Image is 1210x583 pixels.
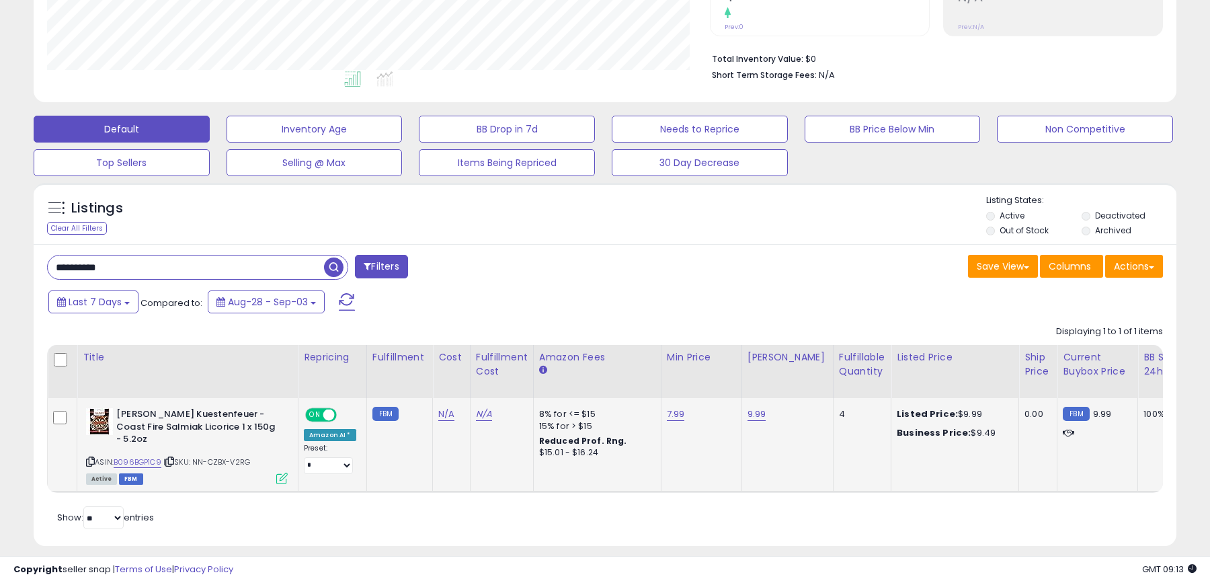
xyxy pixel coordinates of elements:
[307,410,323,421] span: ON
[897,427,1008,439] div: $9.49
[304,444,356,474] div: Preset:
[13,563,233,576] div: seller snap | |
[748,407,766,421] a: 9.99
[612,149,788,176] button: 30 Day Decrease
[115,563,172,576] a: Terms of Use
[476,350,528,379] div: Fulfillment Cost
[372,350,427,364] div: Fulfillment
[372,407,399,421] small: FBM
[612,116,788,143] button: Needs to Reprice
[819,69,835,81] span: N/A
[539,420,651,432] div: 15% for > $15
[69,295,122,309] span: Last 7 Days
[539,350,655,364] div: Amazon Fees
[335,410,356,421] span: OFF
[13,563,63,576] strong: Copyright
[119,473,143,485] span: FBM
[1095,210,1145,221] label: Deactivated
[419,149,595,176] button: Items Being Repriced
[47,222,107,235] div: Clear All Filters
[34,116,210,143] button: Default
[1000,210,1024,221] label: Active
[997,116,1173,143] button: Non Competitive
[539,435,627,446] b: Reduced Prof. Rng.
[1024,408,1047,420] div: 0.00
[897,426,971,439] b: Business Price:
[986,194,1176,207] p: Listing States:
[163,457,250,467] span: | SKU: NN-CZBX-V2RG
[1093,407,1112,420] span: 9.99
[140,297,202,309] span: Compared to:
[438,407,454,421] a: N/A
[968,255,1038,278] button: Save View
[1143,408,1188,420] div: 100%
[227,116,403,143] button: Inventory Age
[1095,225,1131,236] label: Archived
[539,408,651,420] div: 8% for <= $15
[304,429,356,441] div: Amazon AI *
[1063,407,1089,421] small: FBM
[419,116,595,143] button: BB Drop in 7d
[83,350,292,364] div: Title
[1056,325,1163,338] div: Displaying 1 to 1 of 1 items
[86,473,117,485] span: All listings currently available for purchase on Amazon
[1040,255,1103,278] button: Columns
[897,407,958,420] b: Listed Price:
[958,23,984,31] small: Prev: N/A
[839,408,881,420] div: 4
[839,350,885,379] div: Fulfillable Quantity
[805,116,981,143] button: BB Price Below Min
[1063,350,1132,379] div: Current Buybox Price
[71,199,123,218] h5: Listings
[227,149,403,176] button: Selling @ Max
[897,408,1008,420] div: $9.99
[712,69,817,81] b: Short Term Storage Fees:
[355,255,407,278] button: Filters
[48,290,138,313] button: Last 7 Days
[667,350,736,364] div: Min Price
[712,53,803,65] b: Total Inventory Value:
[57,511,154,524] span: Show: entries
[116,408,280,449] b: [PERSON_NAME] Kuestenfeuer - Coast Fire Salmiak Licorice 1 x 150g - 5.2oz
[1000,225,1049,236] label: Out of Stock
[748,350,828,364] div: [PERSON_NAME]
[34,149,210,176] button: Top Sellers
[667,407,685,421] a: 7.99
[712,50,1153,66] li: $0
[476,407,492,421] a: N/A
[539,364,547,377] small: Amazon Fees.
[1142,563,1197,576] span: 2025-09-11 09:13 GMT
[174,563,233,576] a: Privacy Policy
[208,290,325,313] button: Aug-28 - Sep-03
[114,457,161,468] a: B096BGP1C9
[1143,350,1193,379] div: BB Share 24h.
[725,23,743,31] small: Prev: 0
[1105,255,1163,278] button: Actions
[304,350,361,364] div: Repricing
[897,350,1013,364] div: Listed Price
[1024,350,1051,379] div: Ship Price
[438,350,465,364] div: Cost
[539,447,651,459] div: $15.01 - $16.24
[86,408,113,435] img: 51Et-kdgkES._SL40_.jpg
[86,408,288,483] div: ASIN:
[228,295,308,309] span: Aug-28 - Sep-03
[1049,260,1091,273] span: Columns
